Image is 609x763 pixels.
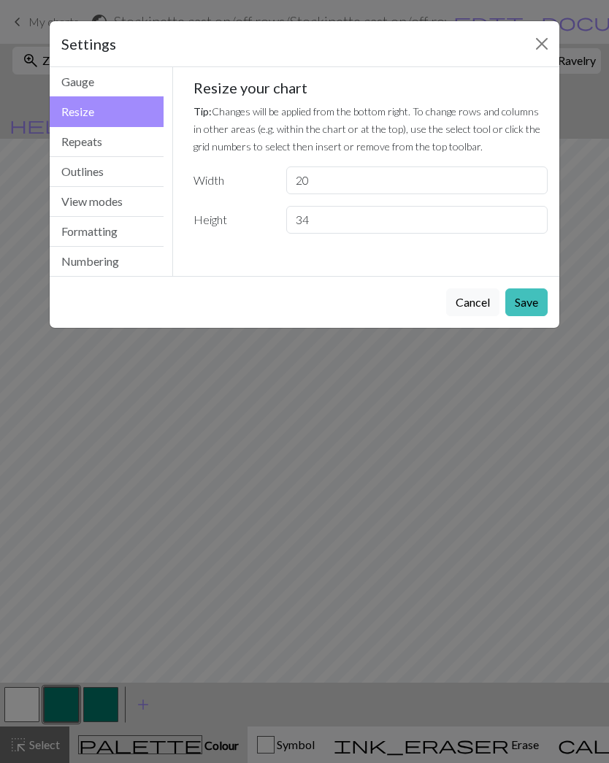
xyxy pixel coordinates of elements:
label: Width [185,166,277,194]
button: Numbering [50,247,164,276]
strong: Tip: [194,105,212,118]
button: Save [505,288,548,316]
h5: Resize your chart [194,79,548,96]
button: Repeats [50,127,164,157]
button: Gauge [50,67,164,97]
button: Close [530,32,554,55]
button: Formatting [50,217,164,247]
button: Cancel [446,288,499,316]
button: Resize [50,96,164,127]
button: Outlines [50,157,164,187]
small: Changes will be applied from the bottom right. To change rows and columns in other areas (e.g. wi... [194,105,540,153]
h5: Settings [61,33,116,55]
label: Height [185,206,277,234]
button: View modes [50,187,164,217]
